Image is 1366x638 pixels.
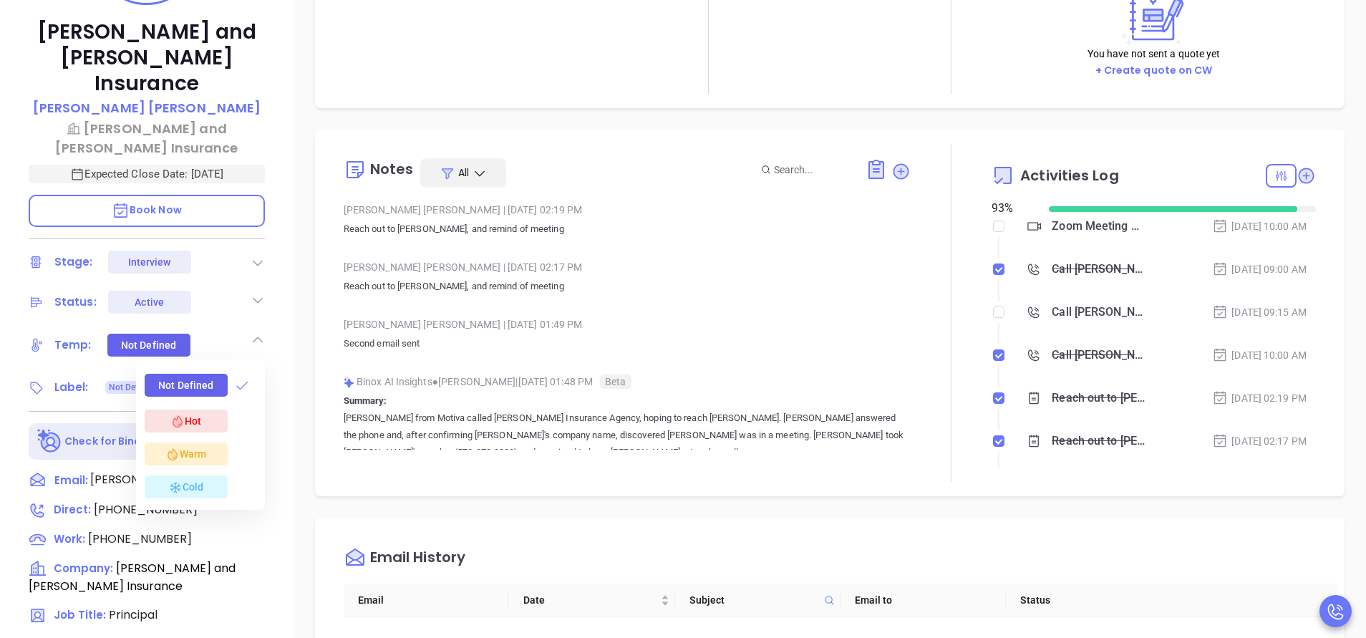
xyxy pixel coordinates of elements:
div: Stage: [54,251,93,273]
span: [PHONE_NUMBER] [88,531,192,547]
div: Not Defined [121,334,176,357]
div: Not Defined [158,374,213,397]
div: Warm [165,445,206,463]
span: Job Title: [54,607,106,622]
b: Summary: [344,395,387,406]
span: Date [523,592,657,608]
div: [PERSON_NAME] [PERSON_NAME] [DATE] 02:19 PM [344,199,911,221]
span: [PERSON_NAME][EMAIL_ADDRESS][DOMAIN_NAME] [90,471,241,488]
span: Not Defined [109,380,155,395]
span: Work : [54,531,85,546]
div: Temp: [54,334,92,356]
div: Email History [370,550,465,569]
div: Call [PERSON_NAME] to follow up - [PERSON_NAME] [1052,258,1146,280]
img: svg%3e [344,377,354,388]
div: Label: [54,377,89,398]
th: Date [509,584,674,617]
div: Hot [170,412,201,430]
p: [PERSON_NAME] [PERSON_NAME] [33,98,261,117]
div: [DATE] 09:00 AM [1212,261,1307,277]
div: Interview [128,251,171,274]
div: Call [PERSON_NAME] to follow up - [PERSON_NAME] [1052,301,1146,323]
span: Beta [600,374,631,389]
span: ● [432,376,439,387]
div: Call [PERSON_NAME] to follow up [1052,344,1146,366]
span: Company: [54,561,113,576]
div: Binox AI Insights [PERSON_NAME] | [DATE] 01:48 PM [344,371,911,392]
span: Subject [689,592,818,608]
span: Direct : [54,502,91,517]
img: Ai-Enrich-DaqCidB-.svg [37,429,62,454]
p: Check for Binox AI Data Enrichment [64,434,251,449]
div: [DATE] 02:17 PM [1212,433,1307,449]
div: [DATE] 02:19 PM [1212,390,1307,406]
span: Activities Log [1020,168,1118,183]
p: Expected Close Date: [DATE] [29,165,265,183]
div: Reach out to [PERSON_NAME], and remind of meeting&nbsp; [1052,387,1146,409]
a: [PERSON_NAME] [PERSON_NAME] [33,98,261,119]
a: [PERSON_NAME] and [PERSON_NAME] Insurance [29,119,265,158]
p: Reach out to [PERSON_NAME], and remind of meeting [344,278,911,295]
span: Book Now [112,203,182,217]
span: | [503,204,505,216]
div: [PERSON_NAME] [PERSON_NAME] [DATE] 02:17 PM [344,256,911,278]
span: | [503,319,505,330]
p: Reach out to [PERSON_NAME], and remind of meeting [344,221,911,238]
div: Zoom Meeting with [PERSON_NAME] [1052,216,1146,237]
div: [PERSON_NAME] [PERSON_NAME] [DATE] 01:49 PM [344,314,911,335]
a: + Create quote on CW [1095,63,1213,77]
p: [PERSON_NAME] and [PERSON_NAME] Insurance [29,19,265,97]
span: [PHONE_NUMBER] [94,501,198,518]
span: | [503,261,505,273]
input: Search... [774,162,850,178]
p: You have not sent a quote yet [1088,46,1221,62]
div: Reach out to [PERSON_NAME], and remind of meeting [1052,430,1146,452]
div: 93 % [992,200,1031,217]
div: Notes [370,162,414,176]
p: Second email sent [344,335,911,352]
span: [PERSON_NAME] and [PERSON_NAME] Insurance [29,560,236,594]
button: + Create quote on CW [1091,62,1217,79]
th: Email [344,584,509,617]
div: [DATE] 09:15 AM [1212,304,1307,320]
div: Active [135,291,164,314]
span: All [458,165,469,180]
div: Cold [168,478,203,496]
span: Principal [109,606,158,623]
p: [PERSON_NAME] from Motiva called [PERSON_NAME] Insurance Agency, hoping to reach [PERSON_NAME]. [... [344,410,911,461]
span: Email: [54,471,88,490]
div: Status: [54,291,97,313]
th: Status [1006,584,1171,617]
div: [DATE] 10:00 AM [1212,347,1307,363]
th: Email to [841,584,1006,617]
div: [DATE] 10:00 AM [1212,218,1307,234]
